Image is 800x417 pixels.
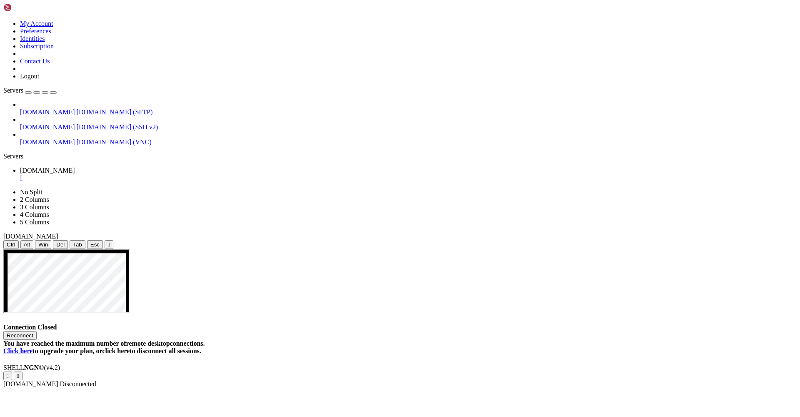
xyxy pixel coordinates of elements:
[20,43,54,50] a: Subscription
[3,3,51,12] img: Shellngn
[20,28,51,35] a: Preferences
[17,373,19,379] div: 
[20,211,49,218] a: 4 Columns
[3,340,797,355] div: You have reached the maximum number of remote desktop connections.
[3,87,57,94] a: Servers
[105,240,113,249] button: 
[77,138,152,146] span: [DOMAIN_NAME] (VNC)
[20,101,797,116] li: [DOMAIN_NAME] [DOMAIN_NAME] (SFTP)
[20,123,797,131] a: [DOMAIN_NAME] [DOMAIN_NAME] (SSH v2)
[44,364,60,371] span: 4.2.0
[20,20,53,27] a: My Account
[73,241,82,248] span: Tab
[20,196,49,203] a: 2 Columns
[3,347,32,354] a: Click here
[20,188,42,196] a: No Split
[38,241,48,248] span: Win
[20,116,797,131] li: [DOMAIN_NAME] [DOMAIN_NAME] (SSH v2)
[20,123,75,131] span: [DOMAIN_NAME]
[3,324,57,331] span: Connection Closed
[3,347,797,355] div: to upgrade your plan, or to disconnect all sessions.
[20,174,797,182] a: 
[3,331,37,340] button: Reconnect
[3,364,60,371] span: SHELL ©
[70,240,85,249] button: Tab
[20,73,39,80] a: Logout
[20,167,75,174] span: [DOMAIN_NAME]
[102,347,130,354] a: click here
[20,203,49,211] a: 3 Columns
[7,241,15,248] span: Ctrl
[3,380,58,387] span: [DOMAIN_NAME]
[20,240,34,249] button: Alt
[20,138,797,146] a: [DOMAIN_NAME] [DOMAIN_NAME] (VNC)
[3,87,23,94] span: Servers
[3,372,12,380] button: 
[14,372,22,380] button: 
[3,240,19,249] button: Ctrl
[20,219,49,226] a: 5 Columns
[20,167,797,182] a: h.ycloud.info
[20,58,50,65] a: Contact Us
[20,35,45,42] a: Identities
[7,373,9,379] div: 
[90,241,100,248] span: Esc
[77,123,158,131] span: [DOMAIN_NAME] (SSH v2)
[3,153,797,160] div: Servers
[20,108,75,116] span: [DOMAIN_NAME]
[35,240,51,249] button: Win
[24,364,39,371] b: NGN
[60,380,96,387] span: Disconnected
[20,138,75,146] span: [DOMAIN_NAME]
[53,240,68,249] button: Del
[3,233,58,240] span: [DOMAIN_NAME]
[56,241,65,248] span: Del
[24,241,30,248] span: Alt
[108,241,110,248] div: 
[87,240,103,249] button: Esc
[20,131,797,146] li: [DOMAIN_NAME] [DOMAIN_NAME] (VNC)
[77,108,153,116] span: [DOMAIN_NAME] (SFTP)
[20,108,797,116] a: [DOMAIN_NAME] [DOMAIN_NAME] (SFTP)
